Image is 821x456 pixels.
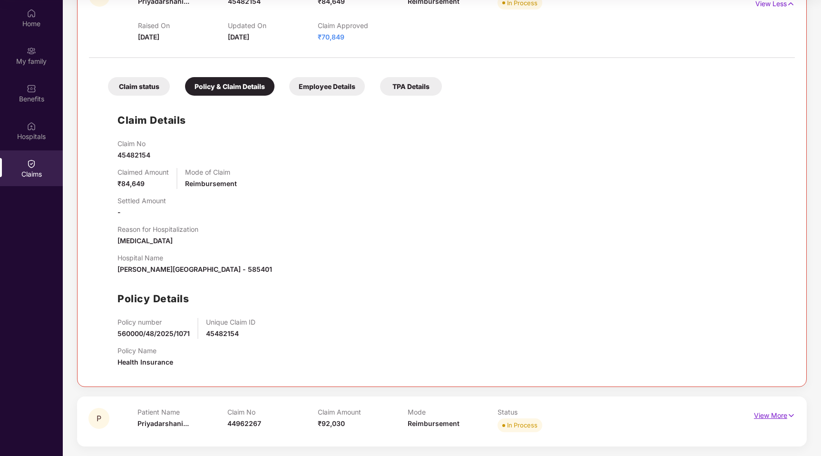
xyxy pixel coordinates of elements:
[318,419,345,427] span: ₹92,030
[498,408,587,416] p: Status
[27,9,36,18] img: svg+xml;base64,PHN2ZyBpZD0iSG9tZSIgeG1sbnM9Imh0dHA6Ly93d3cudzMub3JnLzIwMDAvc3ZnIiB3aWR0aD0iMjAiIG...
[117,208,121,216] span: -
[787,410,795,421] img: svg+xml;base64,PHN2ZyB4bWxucz0iaHR0cDovL3d3dy53My5vcmcvMjAwMC9zdmciIHdpZHRoPSIxNyIgaGVpZ2h0PSIxNy...
[27,84,36,93] img: svg+xml;base64,PHN2ZyBpZD0iQmVuZWZpdHMiIHhtbG5zPSJodHRwOi8vd3d3LnczLm9yZy8yMDAwL3N2ZyIgd2lkdGg9Ij...
[117,168,169,176] p: Claimed Amount
[117,112,186,128] h1: Claim Details
[380,77,442,96] div: TPA Details
[117,265,272,273] span: [PERSON_NAME][GEOGRAPHIC_DATA] - 585401
[754,408,795,421] p: View More
[117,237,173,245] span: [MEDICAL_DATA]
[206,329,239,337] span: 45482154
[185,168,237,176] p: Mode of Claim
[185,77,274,96] div: Policy & Claim Details
[27,46,36,56] img: svg+xml;base64,PHN2ZyB3aWR0aD0iMjAiIGhlaWdodD0iMjAiIHZpZXdCb3g9IjAgMCAyMCAyMCIgZmlsbD0ibm9uZSIgeG...
[507,420,538,430] div: In Process
[138,21,228,30] p: Raised On
[137,419,189,427] span: Priyadarshani...
[117,329,190,337] span: 560000/48/2025/1071
[27,159,36,169] img: svg+xml;base64,PHN2ZyBpZD0iQ2xhaW0iIHhtbG5zPSJodHRwOi8vd3d3LnczLm9yZy8yMDAwL3N2ZyIgd2lkdGg9IjIwIi...
[206,318,255,326] p: Unique Claim ID
[138,33,159,41] span: [DATE]
[117,197,166,205] p: Settled Amount
[318,33,344,41] span: ₹70,849
[117,347,173,355] p: Policy Name
[108,77,170,96] div: Claim status
[117,318,190,326] p: Policy number
[117,358,173,366] span: Health Insurance
[227,408,317,416] p: Claim No
[117,225,198,233] p: Reason for Hospitalization
[227,419,261,427] span: 44962267
[185,179,237,188] span: Reimbursement
[27,121,36,131] img: svg+xml;base64,PHN2ZyBpZD0iSG9zcGl0YWxzIiB4bWxucz0iaHR0cDovL3d3dy53My5vcmcvMjAwMC9zdmciIHdpZHRoPS...
[117,151,150,159] span: 45482154
[117,254,272,262] p: Hospital Name
[117,291,189,307] h1: Policy Details
[318,408,408,416] p: Claim Amount
[228,21,318,30] p: Updated On
[318,21,408,30] p: Claim Approved
[97,415,101,423] span: P
[289,77,365,96] div: Employee Details
[228,33,249,41] span: [DATE]
[408,419,459,427] span: Reimbursement
[117,179,145,188] span: ₹84,649
[117,139,150,148] p: Claim No
[137,408,227,416] p: Patient Name
[408,408,498,416] p: Mode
